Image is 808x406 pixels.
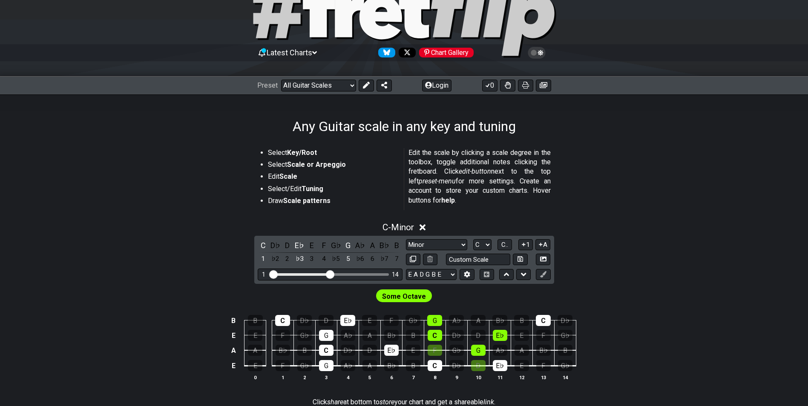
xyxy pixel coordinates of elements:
[499,269,514,280] button: Move up
[480,269,494,280] button: Toggle horizontal chord view
[276,360,290,371] div: F
[422,80,451,91] button: Login
[416,48,474,57] a: #fretflip at Pinterest
[287,149,317,157] strong: Key/Root
[248,360,262,371] div: E
[493,345,507,356] div: A♭
[287,160,346,169] strong: Scale or Arpeggio
[427,315,442,326] div: G
[297,345,312,356] div: B
[392,271,399,278] div: 14
[536,345,551,356] div: B♭
[248,330,262,341] div: E
[319,330,334,341] div: G
[558,315,572,326] div: D♭
[315,373,337,382] th: 3
[511,373,532,382] th: 12
[501,241,508,249] span: C..
[319,345,334,356] div: C
[449,315,464,326] div: A♭
[536,360,551,371] div: F
[489,373,511,382] th: 11
[331,240,342,251] div: toggle pitch class
[382,222,414,232] span: C - Minor
[342,253,354,265] div: toggle scale degree
[459,167,491,175] em: edit-button
[535,239,550,251] button: A
[406,330,420,341] div: B
[318,253,329,265] div: toggle scale degree
[493,330,507,341] div: E♭
[302,185,323,193] strong: Tuning
[384,315,399,326] div: F
[460,269,474,280] button: Edit Tuning
[362,360,377,371] div: A
[482,80,497,91] button: 0
[424,373,446,382] th: 8
[518,80,533,91] button: Print
[449,345,464,356] div: G♭
[471,315,486,326] div: A
[276,345,290,356] div: B♭
[382,290,426,303] span: First enable full edit mode to edit
[340,315,355,326] div: E♭
[258,253,269,265] div: toggle scale degree
[515,345,529,356] div: A
[272,373,293,382] th: 1
[384,330,399,341] div: B♭
[536,315,551,326] div: C
[375,48,395,57] a: Follow #fretflip at Bluesky
[306,240,317,251] div: toggle pitch class
[293,118,516,134] h1: Any Guitar scale in any key and tuning
[514,315,529,326] div: B
[306,253,317,265] div: toggle scale degree
[515,330,529,341] div: E
[270,253,281,265] div: toggle scale degree
[257,81,278,89] span: Preset
[449,360,464,371] div: D♭
[558,360,572,371] div: G♭
[391,240,402,251] div: toggle pitch class
[228,313,239,328] td: B
[419,177,456,185] em: preset-menu
[267,48,312,57] span: Latest Charts
[268,172,398,184] li: Edit
[281,80,356,91] select: Preset
[319,315,334,326] div: D
[248,315,263,326] div: B
[367,253,378,265] div: toggle scale degree
[294,240,305,251] div: toggle pitch class
[428,345,442,356] div: F
[248,345,262,356] div: A
[471,360,486,371] div: D
[341,330,355,341] div: A♭
[471,345,486,356] div: G
[270,240,281,251] div: toggle pitch class
[406,269,457,280] select: Tuning
[355,253,366,265] div: toggle scale degree
[293,373,315,382] th: 2
[406,254,420,265] button: Copy
[467,373,489,382] th: 10
[406,360,420,371] div: B
[268,148,398,160] li: Select
[268,196,398,208] li: Draw
[408,148,551,205] p: Edit the scale by clicking a scale degree in the toolbox, toggle additional notes clicking the fr...
[268,184,398,196] li: Select/Edit
[275,315,290,326] div: C
[379,240,390,251] div: toggle pitch class
[532,49,542,57] span: Toggle light / dark theme
[446,373,467,382] th: 9
[355,240,366,251] div: toggle pitch class
[341,345,355,356] div: D♭
[380,398,394,406] em: store
[244,373,266,382] th: 0
[492,315,507,326] div: B♭
[318,240,329,251] div: toggle pitch class
[395,48,416,57] a: Follow #fretflip at X
[536,269,550,280] button: First click edit preset to enable marker editing
[493,360,507,371] div: E♭
[228,343,239,358] td: A
[384,360,399,371] div: B♭
[228,358,239,374] td: E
